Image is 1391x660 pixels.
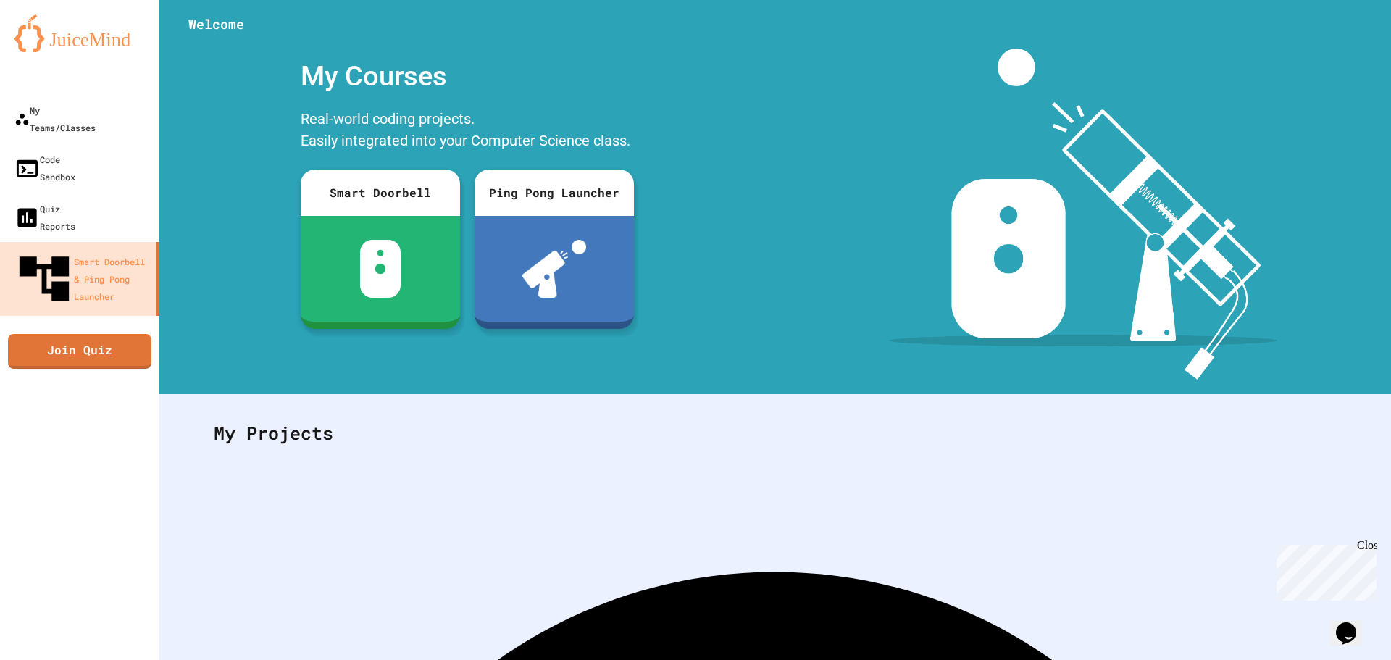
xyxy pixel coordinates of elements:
[14,14,145,52] img: logo-orange.svg
[14,249,151,309] div: Smart Doorbell & Ping Pong Launcher
[14,101,96,136] div: My Teams/Classes
[8,334,151,369] a: Join Quiz
[1271,539,1377,601] iframe: chat widget
[6,6,100,92] div: Chat with us now!Close
[14,200,75,235] div: Quiz Reports
[293,49,641,104] div: My Courses
[522,240,587,298] img: ppl-with-ball.png
[475,170,634,216] div: Ping Pong Launcher
[1330,602,1377,646] iframe: chat widget
[293,104,641,159] div: Real-world coding projects. Easily integrated into your Computer Science class.
[889,49,1277,380] img: banner-image-my-projects.png
[301,170,460,216] div: Smart Doorbell
[14,151,75,185] div: Code Sandbox
[360,240,401,298] img: sdb-white.svg
[199,405,1351,461] div: My Projects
